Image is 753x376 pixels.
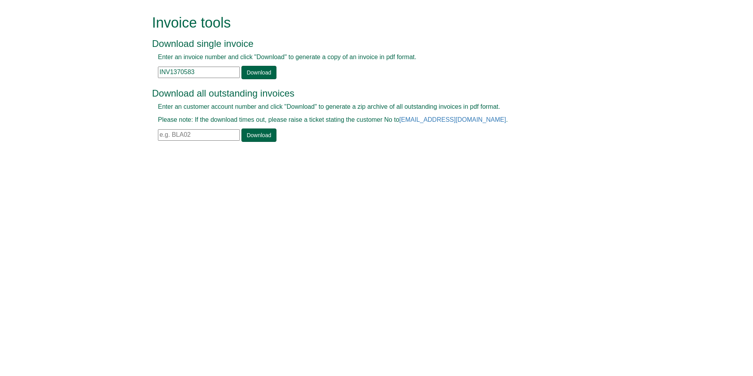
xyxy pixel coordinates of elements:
p: Enter an invoice number and click "Download" to generate a copy of an invoice in pdf format. [158,53,577,62]
input: e.g. INV1234 [158,67,240,78]
h1: Invoice tools [152,15,583,31]
a: [EMAIL_ADDRESS][DOMAIN_NAME] [399,116,506,123]
input: e.g. BLA02 [158,129,240,141]
h3: Download all outstanding invoices [152,88,583,99]
p: Enter an customer account number and click "Download" to generate a zip archive of all outstandin... [158,102,577,112]
h3: Download single invoice [152,39,583,49]
a: Download [241,128,276,142]
a: Download [241,66,276,79]
p: Please note: If the download times out, please raise a ticket stating the customer No to . [158,115,577,125]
